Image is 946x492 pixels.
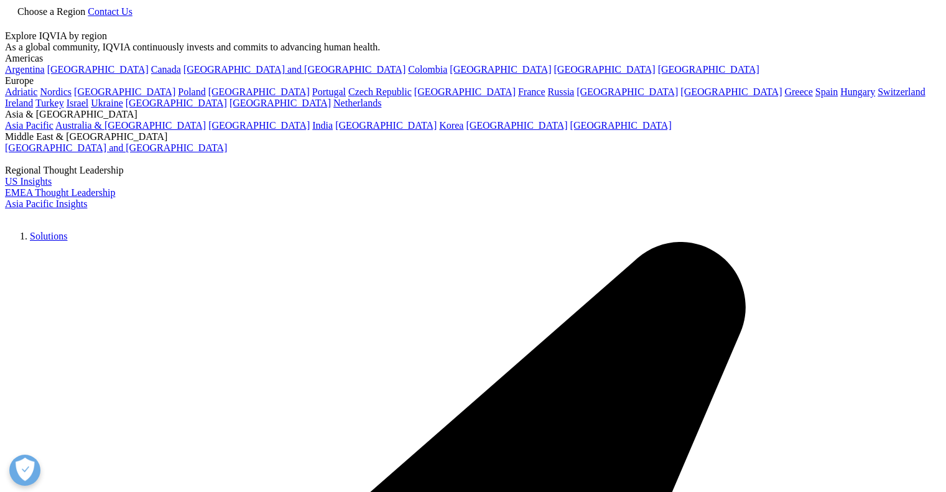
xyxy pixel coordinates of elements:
[5,42,941,53] div: As a global community, IQVIA continuously invests and commits to advancing human health.
[5,53,941,64] div: Americas
[680,86,782,97] a: [GEOGRAPHIC_DATA]
[5,176,52,187] a: US Insights
[30,231,67,241] a: Solutions
[178,86,205,97] a: Poland
[878,86,925,97] a: Switzerland
[5,187,115,198] a: EMEA Thought Leadership
[88,6,132,17] a: Contact Us
[151,64,181,75] a: Canada
[658,64,759,75] a: [GEOGRAPHIC_DATA]
[91,98,123,108] a: Ukraine
[333,98,381,108] a: Netherlands
[554,64,656,75] a: [GEOGRAPHIC_DATA]
[47,64,149,75] a: [GEOGRAPHIC_DATA]
[5,30,941,42] div: Explore IQVIA by region
[577,86,678,97] a: [GEOGRAPHIC_DATA]
[35,98,64,108] a: Turkey
[5,75,941,86] div: Europe
[5,98,33,108] a: Ireland
[450,64,551,75] a: [GEOGRAPHIC_DATA]
[5,64,45,75] a: Argentina
[840,86,875,97] a: Hungary
[5,142,227,153] a: [GEOGRAPHIC_DATA] and [GEOGRAPHIC_DATA]
[230,98,331,108] a: [GEOGRAPHIC_DATA]
[5,198,87,209] a: Asia Pacific Insights
[5,165,941,176] div: Regional Thought Leadership
[74,86,175,97] a: [GEOGRAPHIC_DATA]
[208,120,310,131] a: [GEOGRAPHIC_DATA]
[5,131,941,142] div: Middle East & [GEOGRAPHIC_DATA]
[815,86,838,97] a: Spain
[570,120,672,131] a: [GEOGRAPHIC_DATA]
[183,64,406,75] a: [GEOGRAPHIC_DATA] and [GEOGRAPHIC_DATA]
[784,86,812,97] a: Greece
[312,120,333,131] a: India
[408,64,447,75] a: Colombia
[548,86,575,97] a: Russia
[40,86,72,97] a: Nordics
[126,98,227,108] a: [GEOGRAPHIC_DATA]
[208,86,310,97] a: [GEOGRAPHIC_DATA]
[5,86,37,97] a: Adriatic
[348,86,412,97] a: Czech Republic
[518,86,545,97] a: France
[414,86,516,97] a: [GEOGRAPHIC_DATA]
[5,120,53,131] a: Asia Pacific
[55,120,206,131] a: Australia & [GEOGRAPHIC_DATA]
[17,6,85,17] span: Choose a Region
[466,120,567,131] a: [GEOGRAPHIC_DATA]
[312,86,346,97] a: Portugal
[5,109,941,120] div: Asia & [GEOGRAPHIC_DATA]
[67,98,89,108] a: Israel
[439,120,463,131] a: Korea
[9,455,40,486] button: 優先設定センターを開く
[335,120,437,131] a: [GEOGRAPHIC_DATA]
